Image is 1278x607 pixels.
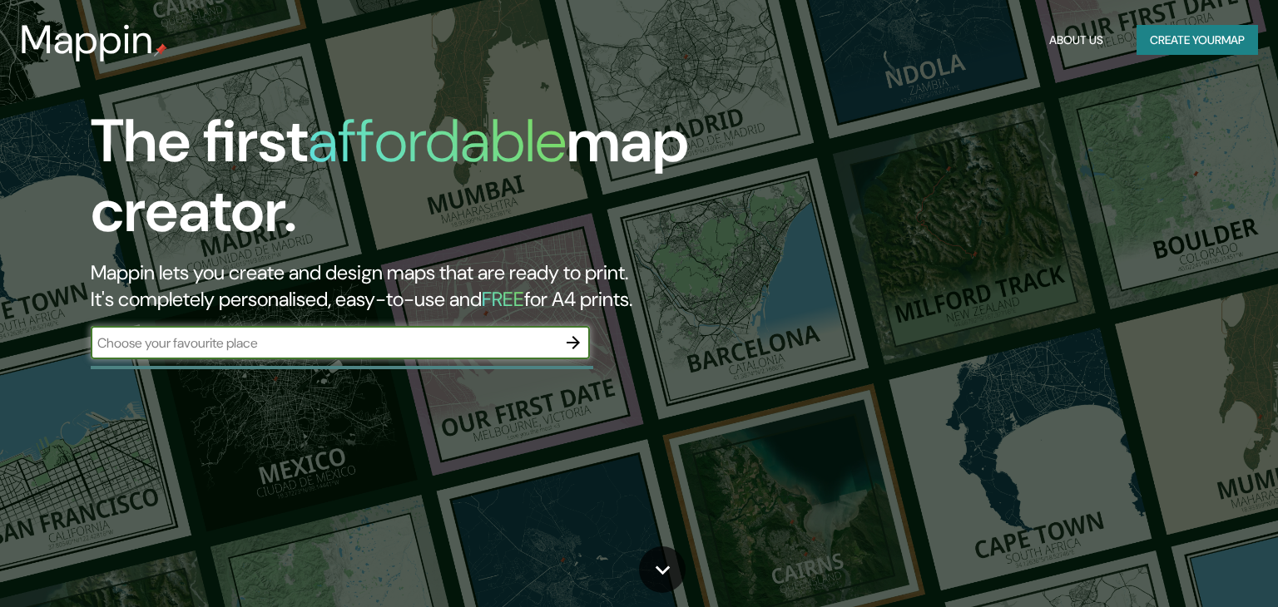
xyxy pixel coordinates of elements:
[1043,25,1110,56] button: About Us
[482,286,524,312] h5: FREE
[1137,25,1258,56] button: Create yourmap
[91,106,730,259] h1: The first map creator.
[154,43,167,57] img: mappin-pin
[20,17,154,63] h3: Mappin
[1130,542,1260,589] iframe: Help widget launcher
[91,333,557,353] input: Choose your favourite place
[91,259,730,313] h2: Mappin lets you create and design maps that are ready to print. It's completely personalised, eas...
[308,102,567,180] h1: affordable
